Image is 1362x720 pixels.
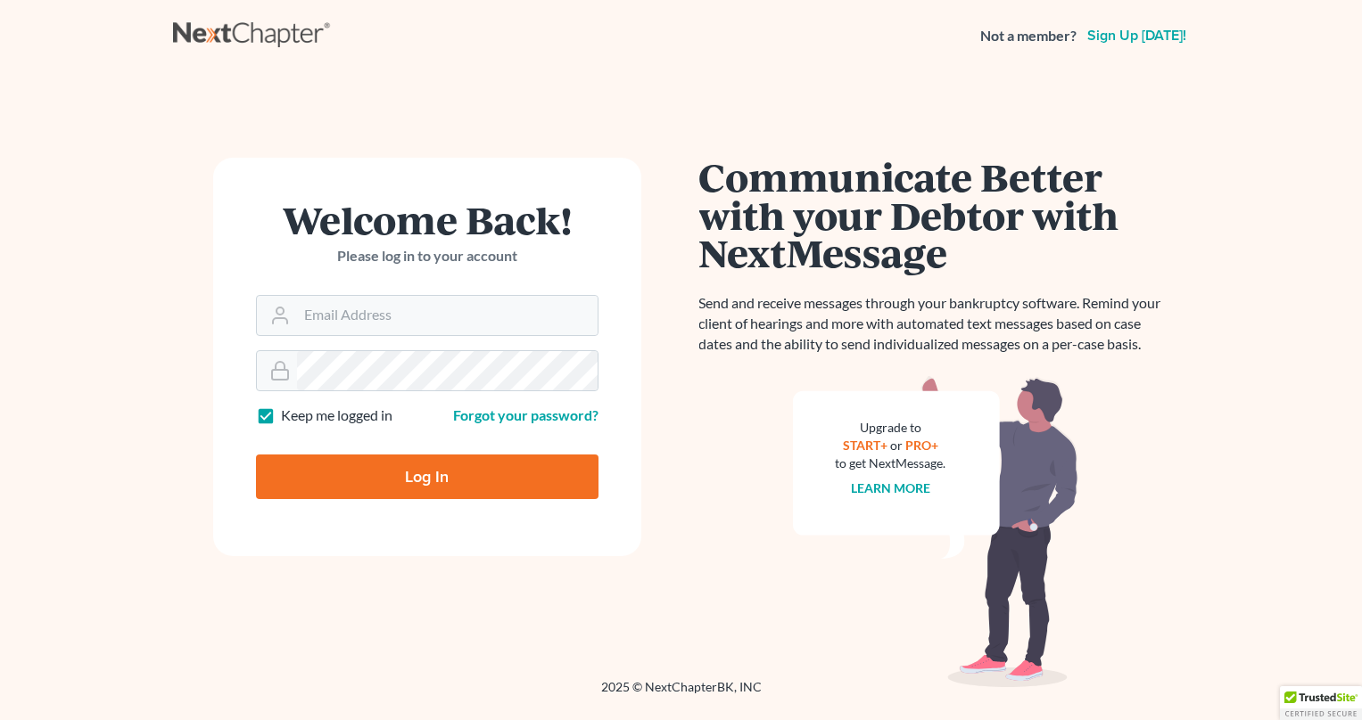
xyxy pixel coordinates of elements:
[281,405,392,426] label: Keep me logged in
[173,678,1190,710] div: 2025 © NextChapterBK, INC
[980,26,1077,46] strong: Not a member?
[851,480,930,495] a: Learn more
[836,419,946,437] div: Upgrade to
[1280,686,1362,720] div: TrustedSite Certified
[836,454,946,472] div: to get NextMessage.
[256,200,598,239] h1: Welcome Back!
[843,438,887,453] a: START+
[453,406,598,423] a: Forgot your password?
[256,454,598,499] input: Log In
[1084,29,1190,43] a: Sign up [DATE]!
[297,296,598,335] input: Email Address
[793,376,1078,688] img: nextmessage_bg-59042aed3d76b12b5cd301f8e5b87938c9018125f34e5fa2b7a6b67550977c72.svg
[905,438,938,453] a: PRO+
[699,293,1172,355] p: Send and receive messages through your bankruptcy software. Remind your client of hearings and mo...
[699,158,1172,272] h1: Communicate Better with your Debtor with NextMessage
[890,438,903,453] span: or
[256,246,598,266] p: Please log in to your account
